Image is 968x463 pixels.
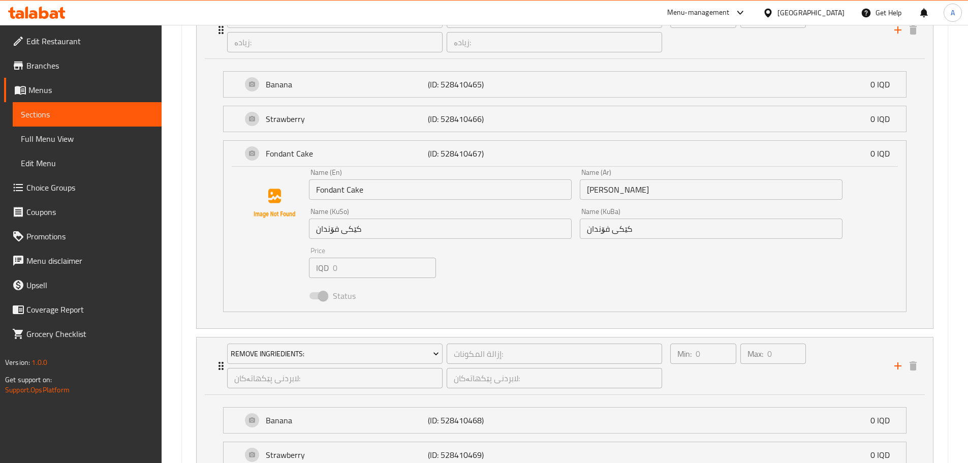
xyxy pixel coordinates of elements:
input: Enter name KuSo [309,219,572,239]
span: Sections [21,108,153,120]
div: Menu-management [667,7,730,19]
p: (ID: 528410465) [428,78,536,90]
a: Promotions [4,224,162,249]
span: Menus [28,84,153,96]
a: Grocery Checklist [4,322,162,346]
span: Full Menu View [21,133,153,145]
span: Coupons [26,206,153,218]
button: delete [905,22,921,38]
span: Get support on: [5,373,52,386]
a: Menu disclaimer [4,249,162,273]
p: Min: [677,348,692,360]
a: Menus [4,78,162,102]
a: Edit Menu [13,151,162,175]
div: Expand [224,106,906,132]
p: Banana [266,414,428,426]
span: Menu disclaimer [26,255,153,267]
span: Branches [26,59,153,72]
span: Upsell [26,279,153,291]
a: Coupons [4,200,162,224]
p: 0 IQD [870,113,898,125]
div: Expand [197,337,933,394]
p: (ID: 528410466) [428,113,536,125]
p: (ID: 528410467) [428,147,536,160]
p: 0 IQD [870,449,898,461]
a: Full Menu View [13,127,162,151]
a: Sections [13,102,162,127]
a: Support.OpsPlatform [5,383,70,396]
button: add [890,22,905,38]
input: Enter name Ar [580,179,842,200]
button: add [890,358,905,374]
span: A [951,7,955,18]
p: Max: [747,348,763,360]
span: Coverage Report [26,303,153,316]
p: IQD [316,262,329,274]
span: 1.0.0 [32,356,47,369]
div: Expand [224,72,906,97]
div: Expand [197,2,933,58]
img: Fondant Cake [242,171,307,236]
span: Choice Groups [26,181,153,194]
span: Grocery Checklist [26,328,153,340]
button: Remove Ingriedients: [227,344,443,364]
p: 0 IQD [870,414,898,426]
p: Strawberry [266,449,428,461]
span: Edit Restaurant [26,35,153,47]
input: Please enter price [333,258,436,278]
input: Enter name KuBa [580,219,842,239]
span: Status [333,290,356,302]
p: (ID: 528410469) [428,449,536,461]
p: Banana [266,78,428,90]
a: Edit Restaurant [4,29,162,53]
p: 0 IQD [870,78,898,90]
div: [GEOGRAPHIC_DATA] [777,7,845,18]
div: Expand [224,408,906,433]
div: Expand [224,141,906,166]
p: Fondant Cake [266,147,428,160]
span: Edit Menu [21,157,153,169]
button: delete [905,358,921,374]
a: Branches [4,53,162,78]
span: Remove Ingriedients: [231,348,439,360]
span: Version: [5,356,30,369]
a: Upsell [4,273,162,297]
p: 0 IQD [870,147,898,160]
a: Choice Groups [4,175,162,200]
span: Promotions [26,230,153,242]
a: Coverage Report [4,297,162,322]
input: Enter name En [309,179,572,200]
p: Strawberry [266,113,428,125]
p: (ID: 528410468) [428,414,536,426]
